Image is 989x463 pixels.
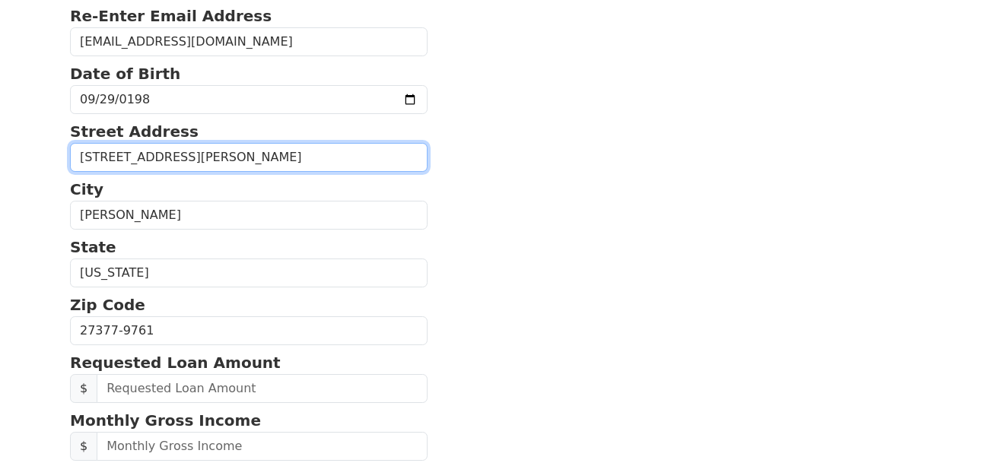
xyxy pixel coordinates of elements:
span: $ [70,374,97,403]
strong: City [70,180,103,198]
p: Monthly Gross Income [70,409,428,432]
strong: Re-Enter Email Address [70,7,272,25]
input: City [70,201,428,230]
span: $ [70,432,97,461]
strong: Zip Code [70,296,145,314]
input: Monthly Gross Income [97,432,428,461]
input: Street Address [70,143,428,172]
strong: State [70,238,116,256]
input: Zip Code [70,316,428,345]
strong: Requested Loan Amount [70,354,281,372]
strong: Street Address [70,122,199,141]
input: Requested Loan Amount [97,374,428,403]
input: Re-Enter Email Address [70,27,428,56]
strong: Date of Birth [70,65,180,83]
